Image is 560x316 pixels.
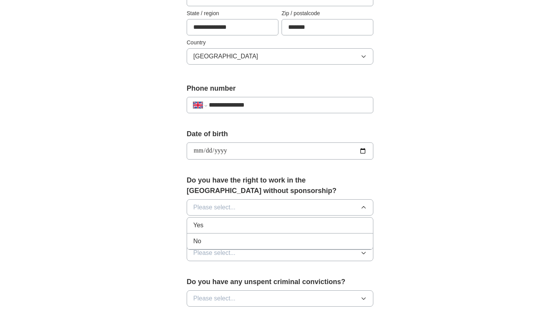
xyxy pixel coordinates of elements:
[187,83,373,94] label: Phone number
[187,245,373,261] button: Please select...
[187,39,373,47] label: Country
[193,237,201,246] span: No
[282,9,373,18] label: Zip / postalcode
[187,48,373,65] button: [GEOGRAPHIC_DATA]
[187,277,373,287] label: Do you have any unspent criminal convictions?
[193,248,236,258] span: Please select...
[187,290,373,307] button: Please select...
[187,9,278,18] label: State / region
[193,52,258,61] span: [GEOGRAPHIC_DATA]
[193,203,236,212] span: Please select...
[187,129,373,139] label: Date of birth
[187,199,373,216] button: Please select...
[187,175,373,196] label: Do you have the right to work in the [GEOGRAPHIC_DATA] without sponsorship?
[193,294,236,303] span: Please select...
[193,221,203,230] span: Yes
